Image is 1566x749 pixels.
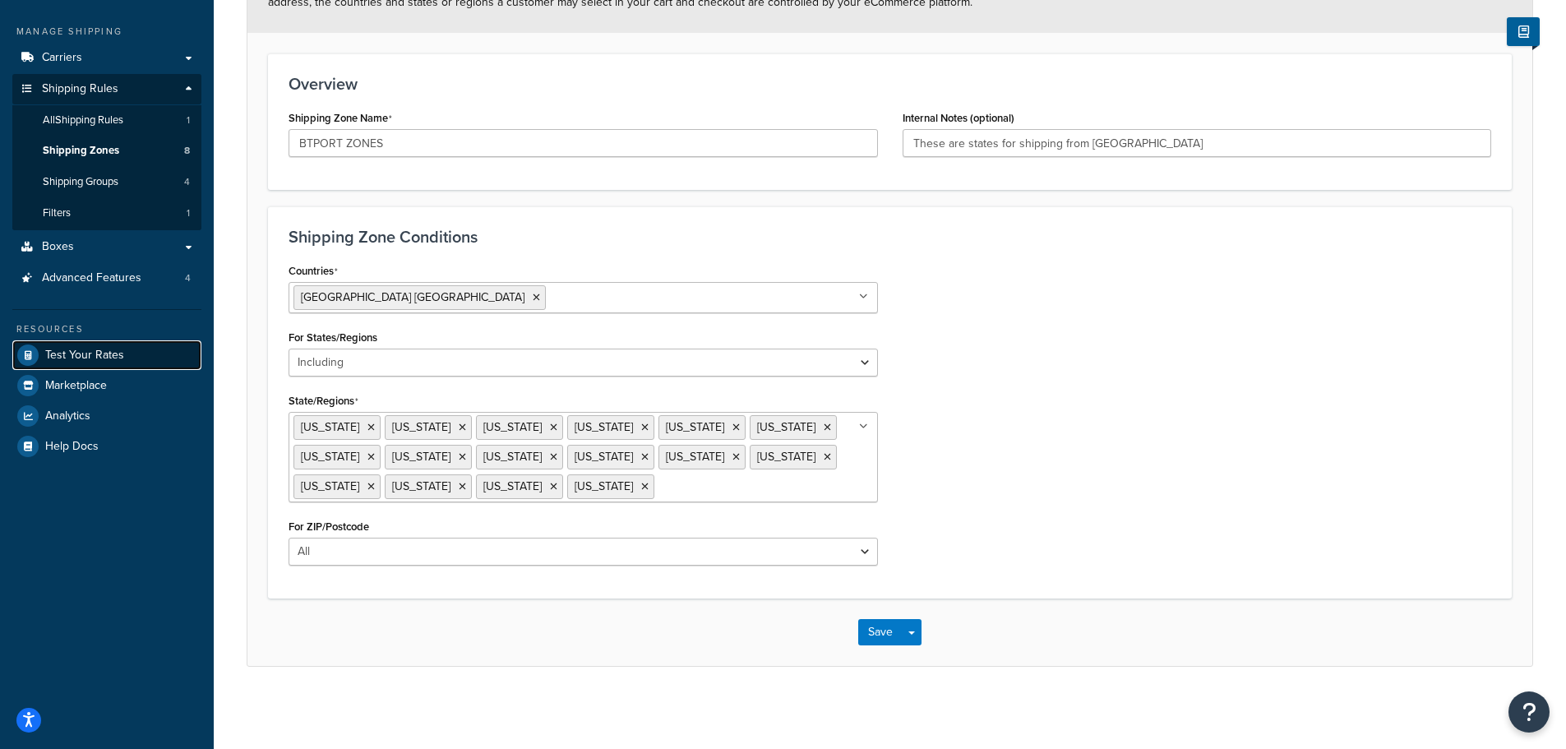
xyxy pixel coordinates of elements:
span: Analytics [45,409,90,423]
span: [US_STATE] [392,478,450,495]
span: [US_STATE] [392,448,450,465]
span: All Shipping Rules [43,113,123,127]
span: 1 [187,206,190,220]
span: [US_STATE] [666,448,724,465]
span: [US_STATE] [575,448,633,465]
label: Internal Notes (optional) [903,112,1014,124]
a: Marketplace [12,371,201,400]
span: Marketplace [45,379,107,393]
a: Test Your Rates [12,340,201,370]
h3: Shipping Zone Conditions [289,228,1491,246]
span: Shipping Zones [43,144,119,158]
li: Shipping Zones [12,136,201,166]
div: Resources [12,322,201,336]
span: [US_STATE] [757,418,815,436]
span: Help Docs [45,440,99,454]
li: Filters [12,198,201,229]
span: Test Your Rates [45,349,124,363]
h3: Overview [289,75,1491,93]
span: Shipping Groups [43,175,118,189]
div: Manage Shipping [12,25,201,39]
span: Shipping Rules [42,82,118,96]
span: 1 [187,113,190,127]
label: State/Regions [289,395,358,408]
span: [US_STATE] [392,418,450,436]
span: Carriers [42,51,82,65]
li: Shipping Groups [12,167,201,197]
label: Shipping Zone Name [289,112,392,125]
a: Analytics [12,401,201,431]
span: Filters [43,206,71,220]
button: Save [858,619,903,645]
li: Advanced Features [12,263,201,294]
a: Shipping Zones8 [12,136,201,166]
button: Open Resource Center [1508,691,1550,733]
label: For States/Regions [289,331,377,344]
a: Carriers [12,43,201,73]
span: [US_STATE] [575,418,633,436]
a: Advanced Features4 [12,263,201,294]
span: Boxes [42,240,74,254]
span: [US_STATE] [757,448,815,465]
a: Shipping Rules [12,74,201,104]
a: AllShipping Rules1 [12,105,201,136]
a: Shipping Groups4 [12,167,201,197]
label: Countries [289,265,338,278]
a: Help Docs [12,432,201,461]
span: [US_STATE] [575,478,633,495]
span: [US_STATE] [301,448,359,465]
span: 4 [185,271,191,285]
li: Shipping Rules [12,74,201,230]
button: Show Help Docs [1507,17,1540,46]
span: [US_STATE] [301,418,359,436]
span: [US_STATE] [666,418,724,436]
span: [US_STATE] [483,478,542,495]
a: Filters1 [12,198,201,229]
span: [US_STATE] [301,478,359,495]
span: Advanced Features [42,271,141,285]
span: [GEOGRAPHIC_DATA] [GEOGRAPHIC_DATA] [301,289,524,306]
span: 8 [184,144,190,158]
span: [US_STATE] [483,448,542,465]
span: [US_STATE] [483,418,542,436]
a: Boxes [12,232,201,262]
span: 4 [184,175,190,189]
label: For ZIP/Postcode [289,520,369,533]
